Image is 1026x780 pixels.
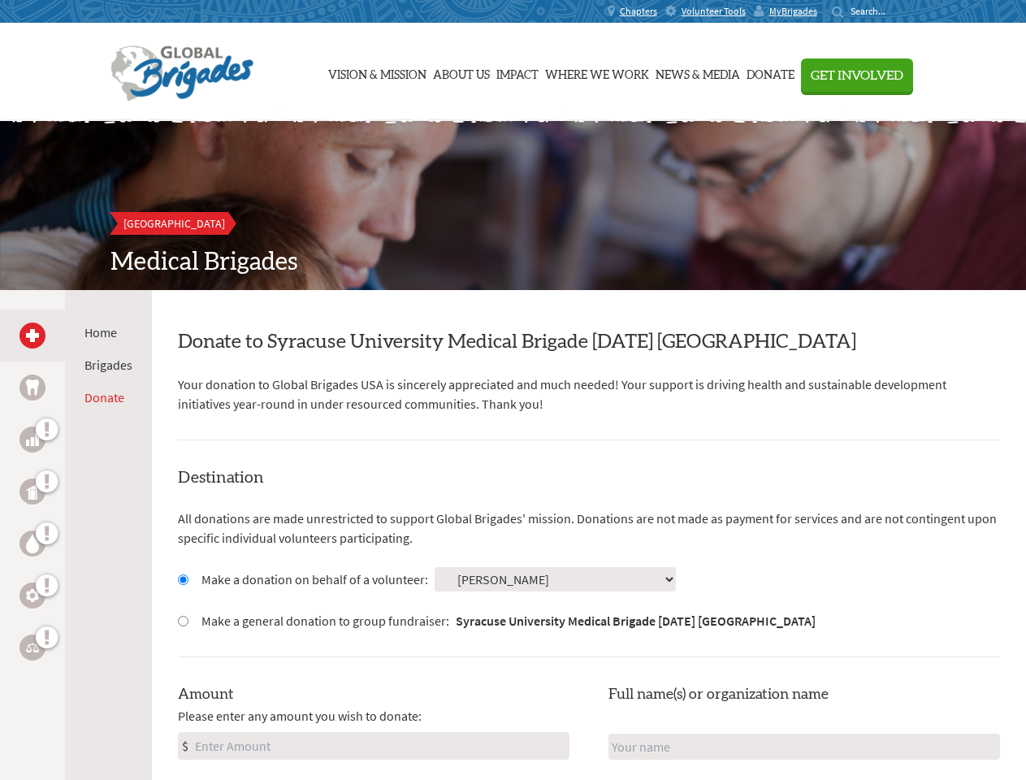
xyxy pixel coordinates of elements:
a: Public Health [19,479,45,505]
img: Legal Empowerment [26,643,39,652]
div: $ [179,733,192,759]
img: Medical [26,329,39,342]
a: Donate [84,389,124,405]
span: Volunteer Tools [682,5,746,18]
label: Full name(s) or organization name [608,683,829,706]
span: Get Involved [811,69,903,82]
input: Search... [851,5,897,17]
a: Business [19,427,45,453]
a: Brigades [84,357,132,373]
a: Where We Work [545,32,649,113]
p: Your donation to Global Brigades USA is sincerely appreciated and much needed! Your support is dr... [178,375,1000,414]
button: Get Involved [801,58,913,92]
label: Amount [178,683,234,706]
a: [GEOGRAPHIC_DATA] [110,212,238,235]
label: Make a general donation to group fundraiser: [201,611,816,630]
a: Donate [747,32,794,113]
input: Your name [608,734,1000,760]
a: News & Media [656,32,740,113]
img: Global Brigades Logo [110,45,253,102]
img: Water [26,534,39,552]
span: [GEOGRAPHIC_DATA] [123,216,225,231]
img: Business [26,433,39,446]
a: Dental [19,375,45,401]
label: Make a donation on behalf of a volunteer: [201,570,428,589]
li: Brigades [84,355,132,375]
li: Donate [84,388,132,407]
a: Water [19,531,45,557]
span: Please enter any amount you wish to donate: [178,706,422,726]
a: Legal Empowerment [19,635,45,661]
a: Vision & Mission [328,32,426,113]
img: Dental [26,379,39,395]
a: Home [84,324,117,340]
strong: Syracuse University Medical Brigade [DATE] [GEOGRAPHIC_DATA] [456,613,816,629]
img: Public Health [26,483,39,500]
span: Chapters [620,5,657,18]
h4: Destination [178,466,1000,489]
li: Home [84,323,132,342]
img: Engineering [26,589,39,602]
p: All donations are made unrestricted to support Global Brigades' mission. Donations are not made a... [178,509,1000,548]
a: Engineering [19,583,45,609]
input: Enter Amount [192,733,569,759]
a: Medical [19,323,45,349]
h2: Donate to Syracuse University Medical Brigade [DATE] [GEOGRAPHIC_DATA] [178,329,1000,355]
h2: Medical Brigades [110,248,916,277]
span: MyBrigades [769,5,817,18]
a: About Us [433,32,490,113]
a: Impact [496,32,539,113]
